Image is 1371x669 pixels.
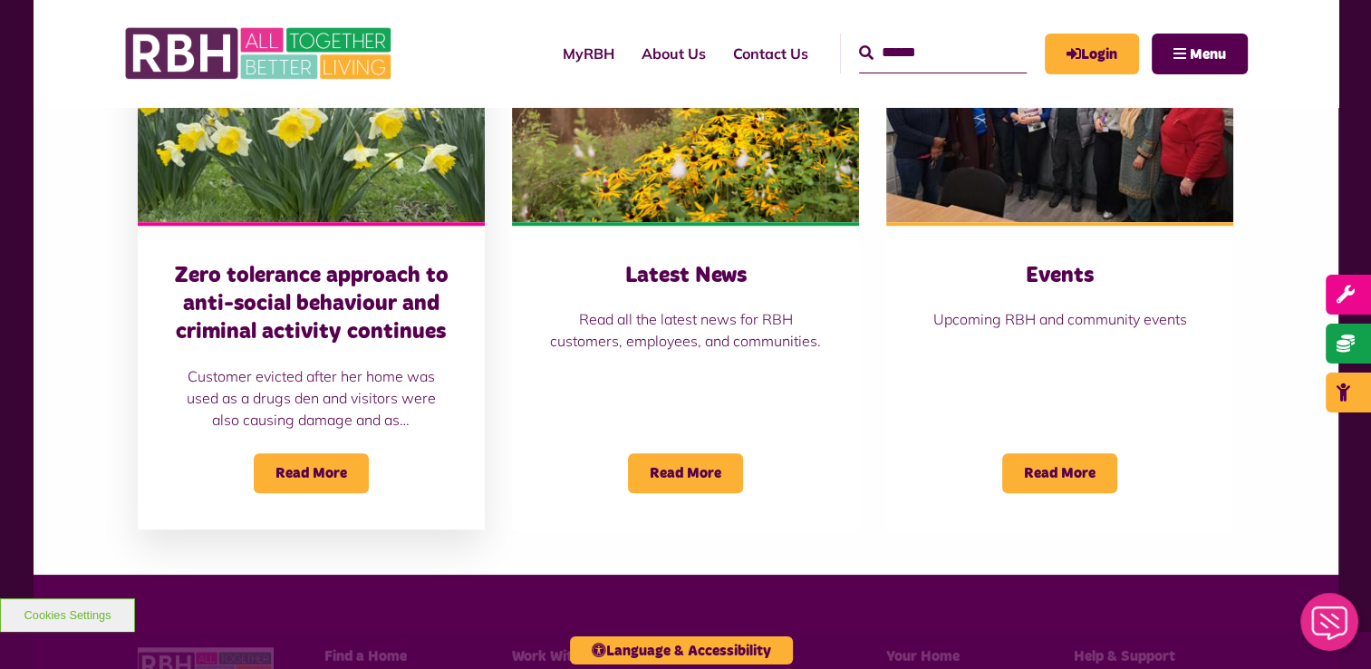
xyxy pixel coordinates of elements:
a: Latest News Read all the latest news for RBH customers, employees, and communities. Read More [512,5,859,528]
a: Contact Us [719,29,822,78]
p: Read all the latest news for RBH customers, employees, and communities. [548,308,823,352]
span: Read More [628,453,743,493]
img: Freehold [138,5,485,222]
input: Search [859,34,1027,73]
a: MyRBH [549,29,628,78]
img: Group photo of customers and colleagues at Spotland Community Centre [886,5,1233,222]
a: MyRBH [1045,34,1139,74]
img: SAZ MEDIA RBH HOUSING4 [512,5,859,222]
h3: Events [922,262,1197,290]
h3: Zero tolerance approach to anti-social behaviour and criminal activity continues [174,262,449,347]
span: Read More [254,453,369,493]
a: Events Upcoming RBH and community events Read More [886,5,1233,528]
p: Upcoming RBH and community events [922,308,1197,330]
h3: Latest News [548,262,823,290]
a: Zero tolerance approach to anti-social behaviour and criminal activity continues Customer evicted... [138,5,485,528]
img: RBH [124,18,396,89]
span: Menu [1190,47,1226,62]
a: About Us [628,29,719,78]
button: Navigation [1152,34,1248,74]
iframe: Netcall Web Assistant for live chat [1289,587,1371,669]
button: Language & Accessibility [570,636,793,664]
span: Read More [1002,453,1117,493]
p: Customer evicted after her home was used as a drugs den and visitors were also causing damage and... [174,365,449,431]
